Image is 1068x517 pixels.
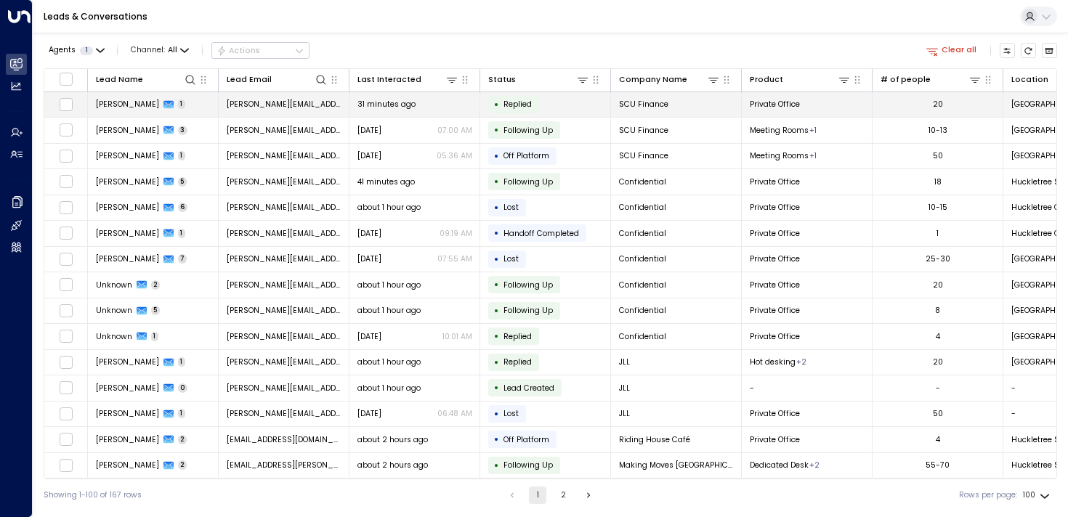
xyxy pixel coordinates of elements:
[44,10,147,23] a: Leads & Conversations
[494,456,499,475] div: •
[503,99,532,110] span: Replied
[59,175,73,189] span: Toggle select row
[494,250,499,269] div: •
[929,202,947,213] div: 10-15
[126,43,193,58] button: Channel:All
[619,408,630,419] span: JLL
[44,489,142,501] div: Showing 1-100 of 167 rows
[357,73,421,86] div: Last Interacted
[619,357,630,367] span: JLL
[742,375,873,401] td: -
[933,280,943,290] div: 20
[619,125,668,136] span: SCU Finance
[619,73,687,86] div: Company Name
[1000,43,1016,59] button: Customize
[494,275,499,294] div: •
[488,73,516,86] div: Status
[151,306,161,315] span: 5
[929,125,947,136] div: 10-13
[217,46,261,56] div: Actions
[503,357,532,367] span: Replied
[809,460,820,471] div: Meeting Rooms,Private Office
[168,46,177,54] span: All
[227,125,341,136] span: tom@scale-re.com
[357,434,428,445] span: about 2 hours ago
[59,381,73,395] span: Toggle select row
[619,150,668,161] span: SCU Finance
[503,150,549,161] span: Off Platform
[933,99,943,110] div: 20
[59,458,73,472] span: Toggle select row
[357,73,459,86] div: Last Interacted
[178,229,186,238] span: 1
[49,46,76,54] span: Agents
[59,278,73,292] span: Toggle select row
[357,253,381,264] span: Aug 19, 2025
[494,353,499,372] div: •
[619,305,666,316] span: Confidential
[494,327,499,346] div: •
[750,99,800,110] span: Private Office
[503,331,532,342] span: Replied
[494,224,499,243] div: •
[1021,43,1037,59] span: Refresh
[357,357,421,367] span: about 1 hour ago
[227,150,341,161] span: tom@scale-re.com
[59,433,73,447] span: Toggle select row
[619,99,668,110] span: SCU Finance
[59,227,73,240] span: Toggle select row
[442,331,472,342] p: 10:01 AM
[619,280,666,290] span: Confidential
[178,254,187,264] span: 7
[936,228,939,239] div: 1
[933,150,943,161] div: 50
[178,435,187,444] span: 2
[750,73,783,86] div: Product
[494,378,499,397] div: •
[96,408,159,419] span: Olivia Reed
[96,357,159,367] span: Olivia Reed
[619,460,734,471] span: Making Moves London
[750,150,809,161] span: Meeting Rooms
[503,487,598,504] nav: pagination navigation
[750,73,851,86] div: Product
[357,331,381,342] span: Sep 02, 2025
[96,73,198,86] div: Lead Name
[437,125,472,136] p: 07:00 AM
[936,383,940,394] div: -
[440,228,472,239] p: 09:19 AM
[227,305,341,316] span: tom.lui@tallyworkspace.com
[96,150,159,161] span: Ben Stephens
[80,46,93,55] span: 1
[59,330,73,343] span: Toggle select row
[494,172,499,191] div: •
[59,149,73,163] span: Toggle select row
[151,280,161,290] span: 2
[503,280,553,290] span: Following Up
[96,460,159,471] span: Bryoni Clark
[936,434,940,445] div: 4
[227,280,341,290] span: tom.lui@tallyworkspace.com
[357,280,421,290] span: about 1 hour ago
[529,487,546,504] button: page 1
[503,305,553,316] span: Following Up
[96,125,159,136] span: Ben Stephens
[619,202,666,213] span: Confidential
[926,253,950,264] div: 25-30
[1042,43,1058,59] button: Archived Leads
[357,176,415,187] span: 41 minutes ago
[494,121,499,139] div: •
[59,97,73,111] span: Toggle select row
[934,176,942,187] div: 18
[178,460,187,470] span: 2
[494,198,499,217] div: •
[357,150,381,161] span: Aug 22, 2025
[227,331,341,342] span: tom.lui@tallyworkspace.com
[488,73,590,86] div: Status
[437,408,472,419] p: 06:48 AM
[809,125,817,136] div: Private Office
[1023,487,1053,504] div: 100
[96,253,159,264] span: Isabelle
[178,99,186,109] span: 1
[503,176,553,187] span: Following Up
